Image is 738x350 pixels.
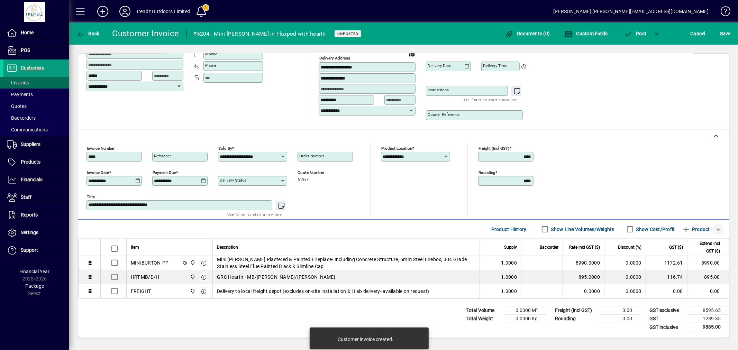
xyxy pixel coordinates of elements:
span: Reports [21,212,38,218]
a: Knowledge Base [716,1,729,24]
label: Show Line Volumes/Weights [550,226,614,233]
td: 8595.65 [687,306,729,315]
button: Custom Fields [563,27,610,40]
span: Products [21,159,40,165]
span: Item [131,243,139,251]
td: Freight (incl GST) [552,306,599,315]
td: 0.00 [599,306,640,315]
span: POS [21,47,30,53]
span: Mini [PERSON_NAME] Plastered & Painted Fireplace- Including Concrete Structure, 6mm Steel Firebox... [217,256,475,270]
mat-label: Delivery time [483,63,507,68]
span: 1.0000 [501,259,517,266]
button: Profile [114,5,136,18]
button: Add [92,5,114,18]
span: 1.0000 [501,288,517,295]
span: 1.0000 [501,274,517,280]
a: Staff [3,189,69,206]
span: Financials [21,177,43,182]
div: 0.0000 [567,288,600,295]
div: [PERSON_NAME] [PERSON_NAME][EMAIL_ADDRESS][DOMAIN_NAME] [553,6,709,17]
span: Description [217,243,238,251]
a: Products [3,154,69,171]
mat-label: Order number [299,154,324,158]
span: Cancel [691,28,706,39]
td: 0.0000 M³ [504,306,546,315]
span: Back [76,31,100,36]
button: Documents (0) [503,27,552,40]
button: Post [621,27,650,40]
a: Communications [3,124,69,136]
span: 5267 [298,177,309,183]
mat-label: Delivery date [428,63,451,68]
td: 0.00 [646,284,687,298]
a: Backorders [3,112,69,124]
mat-label: Reference [154,154,172,158]
span: Invoices [7,80,29,85]
a: Support [3,242,69,259]
span: Settings [21,230,38,235]
td: 0.00 [687,284,729,298]
span: New Plymouth [188,273,196,281]
span: P [636,31,639,36]
span: Product [682,224,710,235]
div: MINIBURTON-PP [131,259,168,266]
label: Show Cost/Profit [635,226,675,233]
span: Financial Year [20,269,50,274]
mat-label: Sold by [218,146,232,151]
a: Reports [3,206,69,224]
span: Backorders [7,115,36,121]
a: Settings [3,224,69,241]
mat-label: Invoice date [87,170,109,175]
div: 895.0000 [567,274,600,280]
td: 9885.00 [687,323,729,332]
span: Customers [21,65,44,71]
div: HRT-MB/D/H [131,274,160,280]
span: S [720,31,723,36]
td: GST exclusive [646,306,687,315]
td: GST inclusive [646,323,687,332]
span: Backorder [540,243,558,251]
span: Suppliers [21,141,40,147]
span: Unposted [337,31,358,36]
mat-label: Mobile [205,52,217,56]
td: 8990.00 [687,256,729,270]
span: Rate incl GST ($) [569,243,600,251]
button: Product [678,223,713,236]
mat-label: Courier Reference [428,112,459,117]
a: Home [3,24,69,42]
td: 0.00 [599,315,640,323]
span: Quotes [7,103,27,109]
mat-label: Freight (incl GST) [479,146,509,151]
button: Save [718,27,732,40]
span: Quote number [298,171,339,175]
span: Package [25,283,44,289]
mat-label: Rounding [479,170,495,175]
td: Total Volume [463,306,504,315]
button: Back [75,27,101,40]
a: Invoices [3,77,69,89]
a: POS [3,42,69,59]
mat-label: Title [87,194,95,199]
td: 0.0000 [604,256,646,270]
td: 0.0000 [604,270,646,284]
span: ost [624,31,647,36]
button: Cancel [689,27,708,40]
td: Rounding [552,315,599,323]
mat-label: Instructions [428,87,449,92]
span: New Plymouth [188,259,196,267]
a: Quotes [3,100,69,112]
a: View on map [406,48,417,59]
span: Custom Fields [564,31,608,36]
mat-label: Product location [381,146,412,151]
td: 1289.35 [687,315,729,323]
span: Supply [504,243,517,251]
app-page-header-button: Back [69,27,107,40]
span: Delivery to local freight depot (excludes on-site installation & Hiab delivery- available on requ... [217,288,429,295]
span: Support [21,247,38,253]
mat-label: Phone [205,63,216,68]
span: Payments [7,92,33,97]
a: Financials [3,171,69,188]
a: Payments [3,89,69,100]
mat-label: Payment due [153,170,176,175]
span: Documents (0) [505,31,550,36]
